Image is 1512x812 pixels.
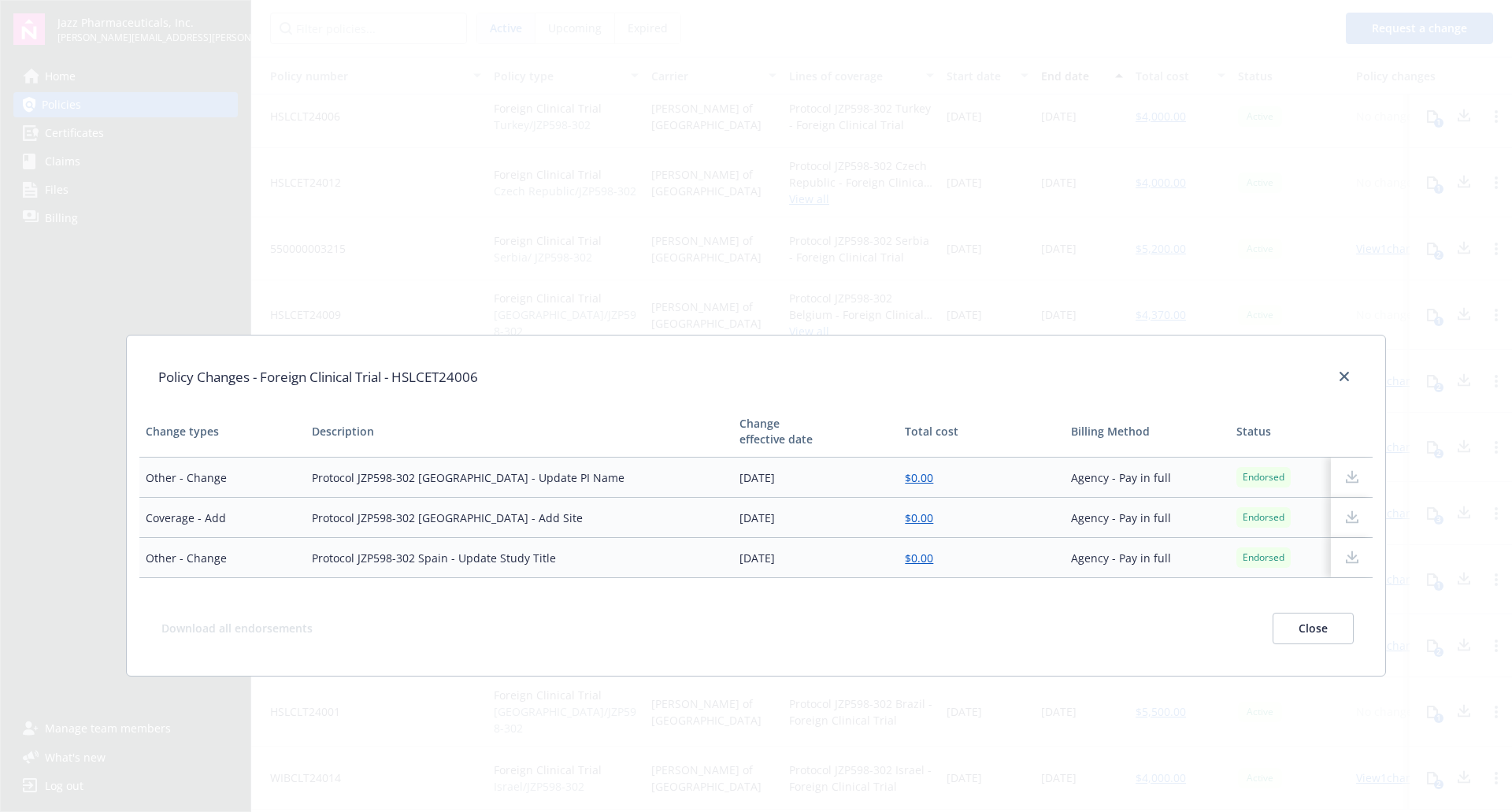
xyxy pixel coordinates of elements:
[1230,406,1331,458] th: Status
[733,406,899,458] th: Change
[306,406,733,458] th: Description
[905,551,933,565] a: $0.00
[905,510,933,525] a: $0.00
[1065,538,1231,578] td: Agency - Pay in full
[139,458,306,498] td: Other - Change
[905,470,933,485] a: $0.00
[1065,458,1231,498] td: Agency - Pay in full
[139,538,306,578] td: Other - Change
[733,458,899,498] td: [DATE]
[139,498,306,538] td: Coverage - Add
[733,538,899,578] td: [DATE]
[1243,551,1284,565] span: Endorsed
[899,406,1065,458] th: Total cost
[1335,367,1354,386] a: close
[306,458,733,498] td: Protocol JZP598-302 [GEOGRAPHIC_DATA] - Update PI Name
[1065,498,1231,538] td: Agency - Pay in full
[306,538,733,578] td: Protocol JZP598-302 Spain - Update Study Title
[1243,510,1284,525] span: Endorsed
[158,367,478,387] h1: Policy Changes - Foreign Clinical Trial - HSLCET24006
[739,432,893,447] div: effective date
[733,498,899,538] td: [DATE]
[306,498,733,538] td: Protocol JZP598-302 [GEOGRAPHIC_DATA] - Add Site
[1273,613,1354,644] button: Close
[1243,470,1284,484] span: Endorsed
[139,406,306,458] th: Change types
[1065,406,1231,458] th: Billing Method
